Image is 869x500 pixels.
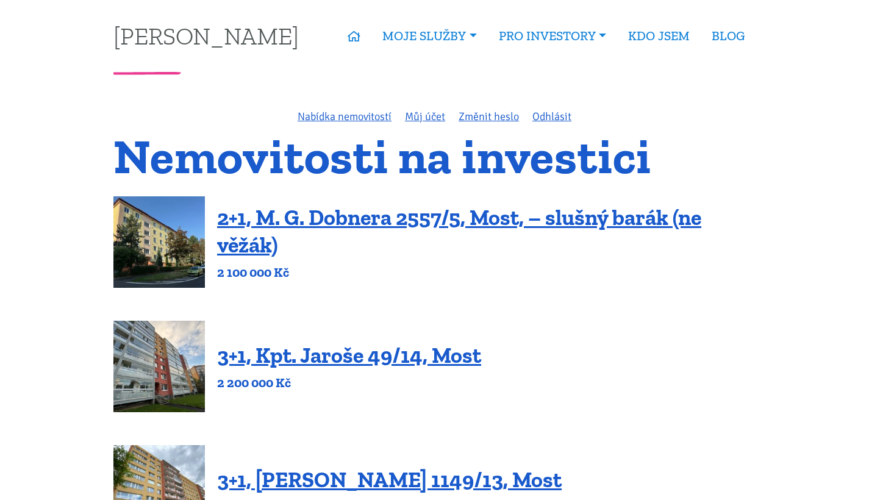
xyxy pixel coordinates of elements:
[217,342,481,368] a: 3+1, Kpt. Jaroše 49/14, Most
[298,110,392,123] a: Nabídka nemovitostí
[488,22,617,50] a: PRO INVESTORY
[217,264,756,281] p: 2 100 000 Kč
[371,22,487,50] a: MOJE SLUŽBY
[217,466,562,493] a: 3+1, [PERSON_NAME] 1149/13, Most
[701,22,756,50] a: BLOG
[405,110,445,123] a: Můj účet
[113,24,299,48] a: [PERSON_NAME]
[217,204,701,258] a: 2+1, M. G. Dobnera 2557/5, Most, – slušný barák (ne věžák)
[113,136,756,177] h1: Nemovitosti na investici
[617,22,701,50] a: KDO JSEM
[532,110,571,123] a: Odhlásit
[459,110,519,123] a: Změnit heslo
[217,374,481,391] p: 2 200 000 Kč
